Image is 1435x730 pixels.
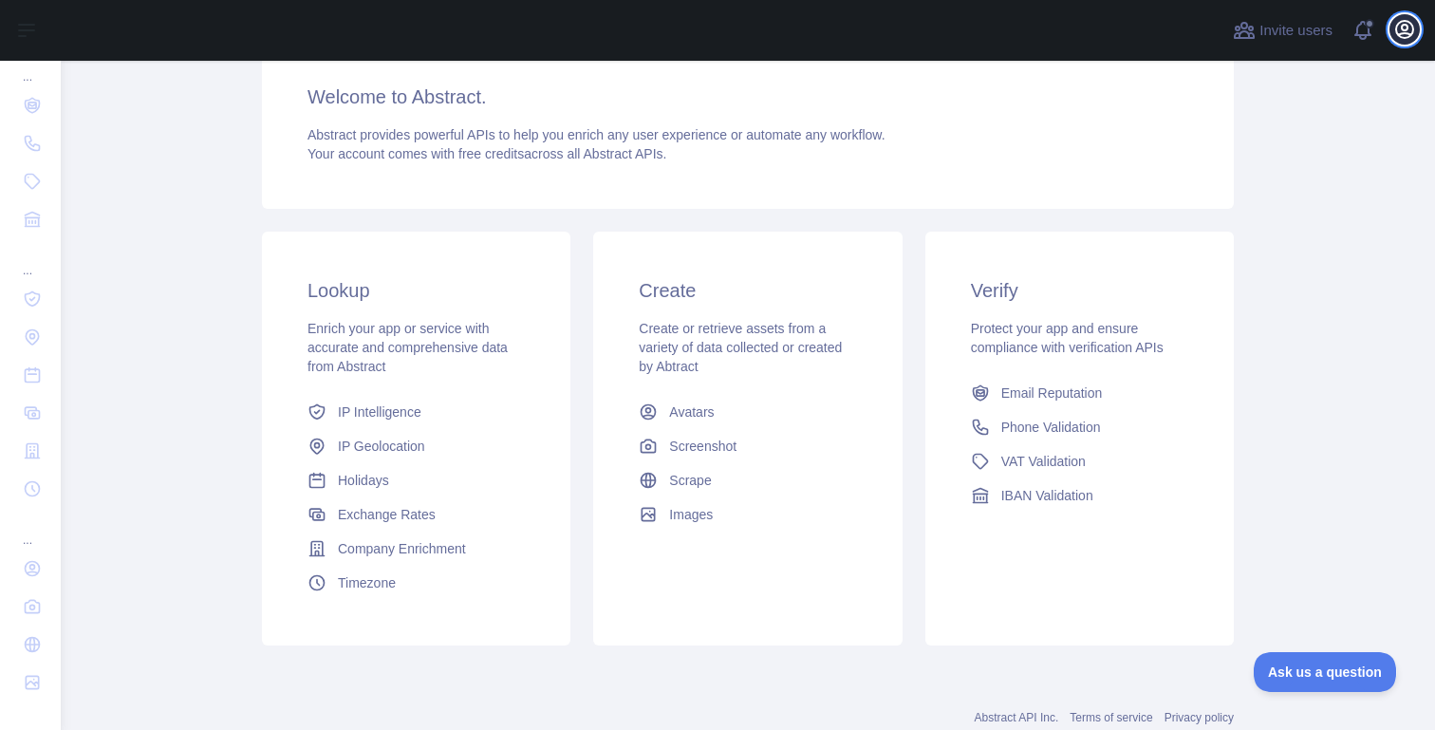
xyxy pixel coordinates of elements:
span: IP Geolocation [338,437,425,456]
div: ... [15,47,46,84]
span: IBAN Validation [1001,486,1093,505]
span: Company Enrichment [338,539,466,558]
a: Privacy policy [1165,711,1234,724]
a: Holidays [300,463,532,497]
span: Images [669,505,713,524]
span: Scrape [669,471,711,490]
iframe: Toggle Customer Support [1254,652,1397,692]
span: IP Intelligence [338,402,421,421]
span: VAT Validation [1001,452,1086,471]
h3: Welcome to Abstract. [307,84,1188,110]
a: Scrape [631,463,864,497]
a: IBAN Validation [963,478,1196,513]
a: IP Geolocation [300,429,532,463]
span: Protect your app and ensure compliance with verification APIs [971,321,1164,355]
a: Exchange Rates [300,497,532,532]
span: Enrich your app or service with accurate and comprehensive data from Abstract [307,321,508,374]
h3: Create [639,277,856,304]
span: Avatars [669,402,714,421]
a: Images [631,497,864,532]
span: free credits [458,146,524,161]
a: Abstract API Inc. [975,711,1059,724]
span: Email Reputation [1001,384,1103,402]
a: Phone Validation [963,410,1196,444]
span: Create or retrieve assets from a variety of data collected or created by Abtract [639,321,842,374]
a: VAT Validation [963,444,1196,478]
div: ... [15,240,46,278]
a: Company Enrichment [300,532,532,566]
a: Email Reputation [963,376,1196,410]
span: Screenshot [669,437,736,456]
h3: Verify [971,277,1188,304]
a: Screenshot [631,429,864,463]
span: Timezone [338,573,396,592]
button: Invite users [1229,15,1336,46]
a: Avatars [631,395,864,429]
a: Timezone [300,566,532,600]
span: Your account comes with across all Abstract APIs. [307,146,666,161]
div: ... [15,510,46,548]
span: Exchange Rates [338,505,436,524]
span: Phone Validation [1001,418,1101,437]
span: Holidays [338,471,389,490]
a: IP Intelligence [300,395,532,429]
h3: Lookup [307,277,525,304]
a: Terms of service [1070,711,1152,724]
span: Invite users [1259,20,1332,42]
span: Abstract provides powerful APIs to help you enrich any user experience or automate any workflow. [307,127,885,142]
